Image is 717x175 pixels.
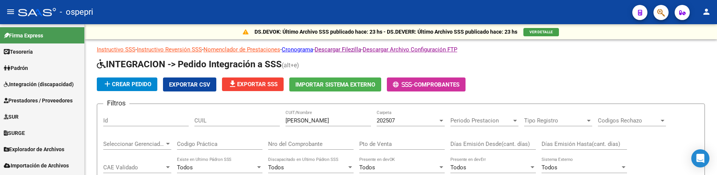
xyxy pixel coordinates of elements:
span: INTEGRACION -> Pedido Integración a SSS [97,59,282,70]
mat-icon: menu [6,7,15,16]
span: Todos [450,164,466,171]
span: Seleccionar Gerenciador [103,141,165,147]
div: Open Intercom Messenger [691,149,709,167]
button: -Comprobantes [387,77,466,91]
span: (alt+e) [282,62,299,69]
span: Todos [177,164,193,171]
span: SUR [4,113,19,121]
mat-icon: file_download [228,79,237,88]
span: Integración (discapacidad) [4,80,74,88]
span: CAE Validado [103,164,165,171]
a: Instructivo Reversión SSS [137,46,202,53]
span: - ospepri [60,4,93,20]
a: Descargar Archivo Configuración FTP [363,46,457,53]
span: Tipo Registro [524,117,585,124]
span: - [393,81,414,88]
button: Exportar SSS [222,77,284,91]
span: Prestadores / Proveedores [4,96,73,105]
a: Cronograma [282,46,313,53]
span: Codigos Rechazo [598,117,659,124]
span: Todos [268,164,284,171]
p: DS.DEVOK: Último Archivo SSS publicado hace: 23 hs - DS.DEVERR: Último Archivo SSS publicado hace... [255,28,517,36]
h3: Filtros [103,98,129,108]
span: Importar Sistema Externo [295,81,375,88]
p: - - - - - [97,45,705,54]
a: Instructivo SSS [97,46,135,53]
button: Crear Pedido [97,77,157,91]
button: VER DETALLE [523,28,559,36]
mat-icon: add [103,79,112,88]
span: Tesorería [4,48,33,56]
span: Todos [542,164,557,171]
span: Todos [359,164,375,171]
span: Explorador de Archivos [4,145,64,153]
a: Nomenclador de Prestaciones [203,46,280,53]
mat-icon: person [702,7,711,16]
span: SURGE [4,129,25,137]
span: 202507 [377,117,395,124]
span: Periodo Prestacion [450,117,512,124]
span: Exportar SSS [228,81,278,88]
button: Exportar CSV [163,77,216,91]
span: Exportar CSV [169,81,210,88]
span: Comprobantes [414,81,459,88]
span: Padrón [4,64,28,72]
button: Importar Sistema Externo [289,77,381,91]
span: Crear Pedido [103,81,151,88]
span: Firma Express [4,31,43,40]
a: Descargar Filezilla [315,46,361,53]
span: Importación de Archivos [4,161,69,170]
span: VER DETALLE [529,30,553,34]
